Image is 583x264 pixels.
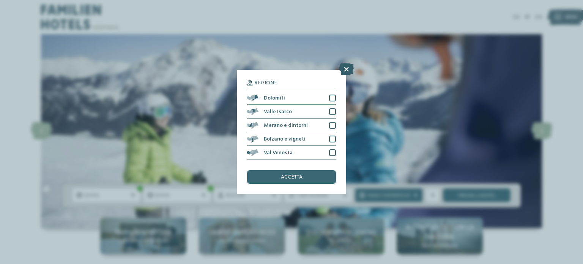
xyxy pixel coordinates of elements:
span: Regione [254,80,277,85]
span: Val Venosta [264,150,293,155]
span: Dolomiti [264,95,285,101]
span: Valle Isarco [264,109,292,114]
span: Merano e dintorni [264,123,308,128]
span: accetta [281,174,303,180]
span: Bolzano e vigneti [264,136,306,142]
